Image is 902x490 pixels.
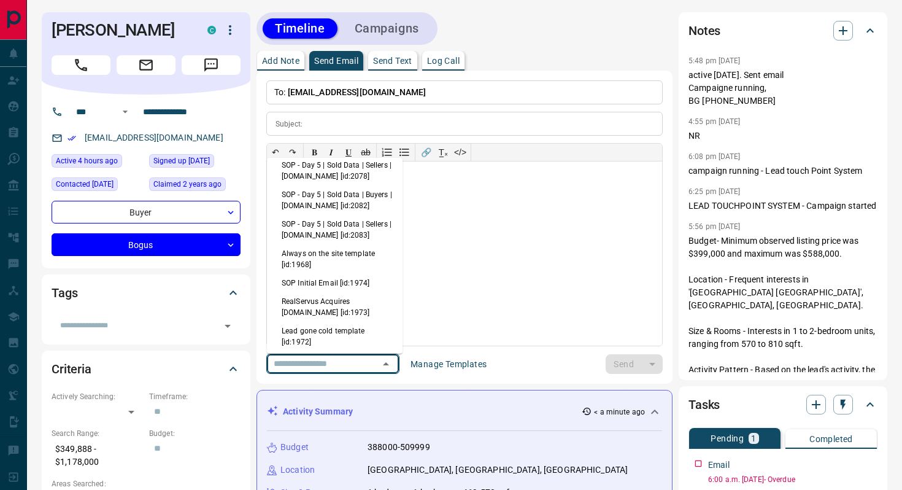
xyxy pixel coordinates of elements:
p: Budget: [149,428,241,439]
p: Add Note [262,56,299,65]
button: 🔗 [417,144,434,161]
p: Subject: [276,119,303,130]
span: Claimed 2 years ago [153,178,222,190]
p: Activity Summary [283,405,353,418]
div: Buyer [52,201,241,224]
p: Email [708,459,730,472]
div: Wed Aug 13 2025 [52,154,143,171]
p: 5:56 pm [DATE] [688,222,741,231]
p: 388000-509999 [368,441,430,454]
div: Wed May 24 2023 [149,177,241,195]
h2: Tasks [688,395,720,414]
li: SOP Initial Email [id:1974] [267,274,403,292]
button: Open [219,317,236,335]
div: split button [606,354,663,374]
p: Completed [809,435,853,443]
div: Activity Summary< a minute ago [267,400,662,423]
p: 6:00 a.m. [DATE] - Overdue [708,474,877,485]
button: Manage Templates [403,354,494,374]
button: 𝐁 [306,144,323,161]
p: To: [266,80,663,104]
p: LEAD TOUCHPOINT SYSTEM - Campaign started [688,200,877,212]
h1: [PERSON_NAME] [52,20,189,40]
li: SOP - Day 5 | Sold Data | Buyers | [DOMAIN_NAME] [id:2082] [267,185,403,215]
button: Open [118,104,133,119]
li: Accepted lease deal [id:1971] [267,351,403,370]
p: Budget [280,441,309,454]
h2: Criteria [52,359,91,379]
span: Contacted [DATE] [56,178,114,190]
li: SOP - Day 5 | Sold Data | Sellers | [DOMAIN_NAME] [id:2083] [267,215,403,244]
svg: Email Verified [67,134,76,142]
button: Numbered list [379,144,396,161]
p: Areas Searched: [52,478,241,489]
p: 4:55 pm [DATE] [688,117,741,126]
li: SOP - Day 5 | Sold Data | Sellers | [DOMAIN_NAME] [id:2078] [267,156,403,185]
button: Timeline [263,18,337,39]
p: Log Call [427,56,460,65]
button: Close [377,356,395,373]
div: Tags [52,278,241,308]
s: ab [361,147,371,157]
span: Message [182,55,241,75]
div: Tasks [688,390,877,419]
span: Email [117,55,175,75]
a: [EMAIL_ADDRESS][DOMAIN_NAME] [85,133,223,142]
button: T̲ₓ [434,144,452,161]
p: Actively Searching: [52,391,143,402]
p: 6:08 pm [DATE] [688,152,741,161]
button: 𝐔 [340,144,357,161]
div: Criteria [52,354,241,384]
button: ab [357,144,374,161]
p: Location [280,464,315,476]
p: active [DATE]. Sent email Campaigne running, BG [PHONE_NUMBER] [688,69,877,107]
p: campaign running - Lead touch Point System [688,165,877,177]
p: 1 [751,434,756,443]
p: NR [688,130,877,142]
span: Call [52,55,110,75]
li: Always on the site template [id:1968] [267,244,403,274]
button: 𝑰 [323,144,340,161]
div: condos.ca [207,26,216,34]
p: [GEOGRAPHIC_DATA], [GEOGRAPHIC_DATA], [GEOGRAPHIC_DATA] [368,464,628,476]
div: Notes [688,16,877,45]
p: Timeframe: [149,391,241,402]
p: 5:48 pm [DATE] [688,56,741,65]
div: Tue May 16 2023 [149,154,241,171]
div: Thu Jul 10 2025 [52,177,143,195]
p: 6:25 pm [DATE] [688,187,741,196]
span: [EMAIL_ADDRESS][DOMAIN_NAME] [288,87,426,97]
div: Bogus [52,233,241,256]
li: Lead gone cold template [id:1972] [267,322,403,351]
h2: Notes [688,21,720,41]
p: Pending [711,434,744,443]
button: Bullet list [396,144,413,161]
span: Signed up [DATE] [153,155,210,167]
p: Send Email [314,56,358,65]
button: </> [452,144,469,161]
button: ↷ [284,144,301,161]
p: Budget- Minimum observed listing price was $399,000 and maximum was $588,000. Location - Frequent... [688,235,877,441]
li: RealServus Acquires [DOMAIN_NAME] [id:1973] [267,292,403,322]
p: Search Range: [52,428,143,439]
span: 𝐔 [345,147,352,157]
p: Send Text [373,56,412,65]
button: Campaigns [342,18,431,39]
button: ↶ [267,144,284,161]
p: < a minute ago [594,406,645,418]
p: $349,888 - $1,178,000 [52,439,143,472]
h2: Tags [52,283,77,303]
span: Active 4 hours ago [56,155,118,167]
